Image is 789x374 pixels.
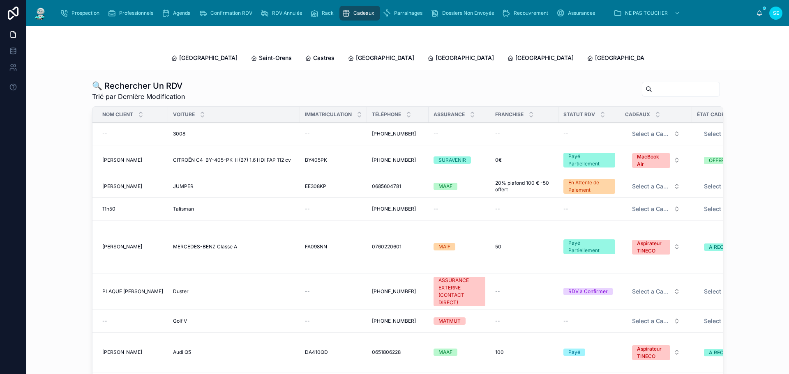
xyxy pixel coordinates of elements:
[102,157,142,163] span: [PERSON_NAME]
[173,206,295,212] a: Talisman
[305,131,310,137] span: --
[697,284,772,299] a: Select Button
[438,317,461,325] div: MATMUT
[102,243,163,250] a: [PERSON_NAME]
[625,149,687,172] a: Select Button
[709,157,728,164] div: OFFERT
[697,239,772,255] a: Select Button
[305,349,328,356] span: DA410QD
[305,243,362,250] a: FA098NN
[625,179,687,194] a: Select Button
[563,153,615,167] a: Payé Partiellement
[173,349,191,356] span: Audi Q5
[495,131,500,137] span: --
[632,182,670,190] span: Select a Cadeau
[92,92,185,101] span: Trié par Dernière Modification
[434,206,485,212] a: --
[102,206,163,212] a: 11h50
[173,131,185,137] span: 3008
[372,131,424,137] a: [PHONE_NUMBER]
[58,6,105,21] a: Prospection
[119,10,153,16] span: Professionnels
[625,201,687,217] a: Select Button
[625,236,687,258] button: Select Button
[697,179,772,194] a: Select Button
[372,288,424,295] a: [PHONE_NUMBER]
[554,6,601,21] a: Assurances
[173,111,195,118] span: Voiture
[697,179,771,194] button: Select Button
[372,206,416,212] span: [PHONE_NUMBER]
[102,288,163,295] a: PLAQUE [PERSON_NAME]
[495,318,554,324] a: --
[305,318,362,324] a: --
[173,243,295,250] a: MERCEDES-BENZ Classe A
[507,50,574,67] a: [GEOGRAPHIC_DATA]
[704,205,755,213] span: Select a État Cadeaux
[438,243,450,250] div: MAIF
[102,131,163,137] a: --
[159,6,196,21] a: Agenda
[428,6,500,21] a: Dossiers Non Envoyés
[305,349,362,356] a: DA410QD
[173,183,194,190] span: JUMPER
[563,239,615,254] a: Payé Partiellement
[625,235,687,258] a: Select Button
[434,111,465,118] span: Assurance
[611,6,684,21] a: NE PAS TOUCHER
[704,130,755,138] span: Select a État Cadeaux
[595,54,653,62] span: [GEOGRAPHIC_DATA]
[434,243,485,250] a: MAIF
[625,341,687,363] button: Select Button
[563,318,615,324] a: --
[308,6,339,21] a: Rack
[305,288,362,295] a: --
[372,349,424,356] a: 0651806228
[697,284,771,299] button: Select Button
[305,206,362,212] a: --
[258,6,308,21] a: RDV Annulés
[102,318,107,324] span: --
[697,239,771,254] button: Select Button
[102,183,142,190] span: [PERSON_NAME]
[196,6,258,21] a: Confirmation RDV
[102,111,133,118] span: Nom Client
[102,349,142,356] span: [PERSON_NAME]
[500,6,554,21] a: Recouvrement
[305,318,310,324] span: --
[173,243,237,250] span: MERCEDES-BENZ Classe A
[704,182,755,190] span: Select a État Cadeaux
[434,206,438,212] span: --
[305,157,362,163] a: BY405PK
[173,157,295,163] a: CITROËN C4 BY-405-PK II (B7) 1.6 HDi FAP 112 cv
[697,202,771,216] button: Select Button
[438,349,452,356] div: MAAF
[632,287,670,296] span: Select a Cadeau
[637,345,665,360] div: Aspirateur TINECO
[173,318,295,324] a: Golf V
[434,183,485,190] a: MAAF
[353,10,374,16] span: Cadeaux
[563,179,615,194] a: En Attente de Paiement
[102,243,142,250] span: [PERSON_NAME]
[632,130,670,138] span: Select a Cadeau
[625,313,687,329] a: Select Button
[372,318,424,324] a: [PHONE_NUMBER]
[372,243,401,250] span: 0760220601
[173,157,291,163] span: CITROËN C4 BY-405-PK II (B7) 1.6 HDi FAP 112 cv
[568,179,610,194] div: En Attente de Paiement
[515,54,574,62] span: [GEOGRAPHIC_DATA]
[259,54,292,62] span: Saint-Orens
[305,183,326,190] span: EE308KP
[173,288,189,295] span: Duster
[632,205,670,213] span: Select a Cadeau
[434,131,485,137] a: --
[637,153,665,168] div: MacBook Air
[568,239,610,254] div: Payé Partiellement
[394,10,422,16] span: Parrainages
[102,349,163,356] a: [PERSON_NAME]
[434,277,485,306] a: ASSURANCE EXTERNE (CONTACT DIRECT)
[179,54,238,62] span: [GEOGRAPHIC_DATA]
[697,313,772,329] a: Select Button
